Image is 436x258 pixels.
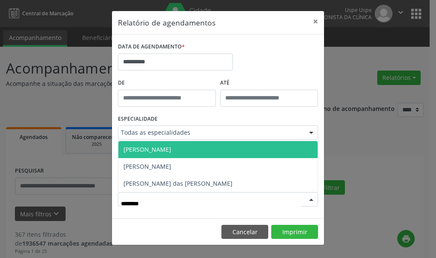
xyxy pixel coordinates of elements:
span: Todas as especialidades [121,128,301,137]
label: De [118,77,216,90]
span: [PERSON_NAME] das [PERSON_NAME] [123,179,232,187]
span: [PERSON_NAME] [123,162,171,170]
label: ATÉ [220,77,318,90]
label: ESPECIALIDADE [118,113,158,126]
span: [PERSON_NAME] [123,145,171,153]
button: Close [307,11,324,32]
h5: Relatório de agendamentos [118,17,215,28]
button: Cancelar [221,225,268,239]
label: DATA DE AGENDAMENTO [118,40,185,54]
button: Imprimir [271,225,318,239]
